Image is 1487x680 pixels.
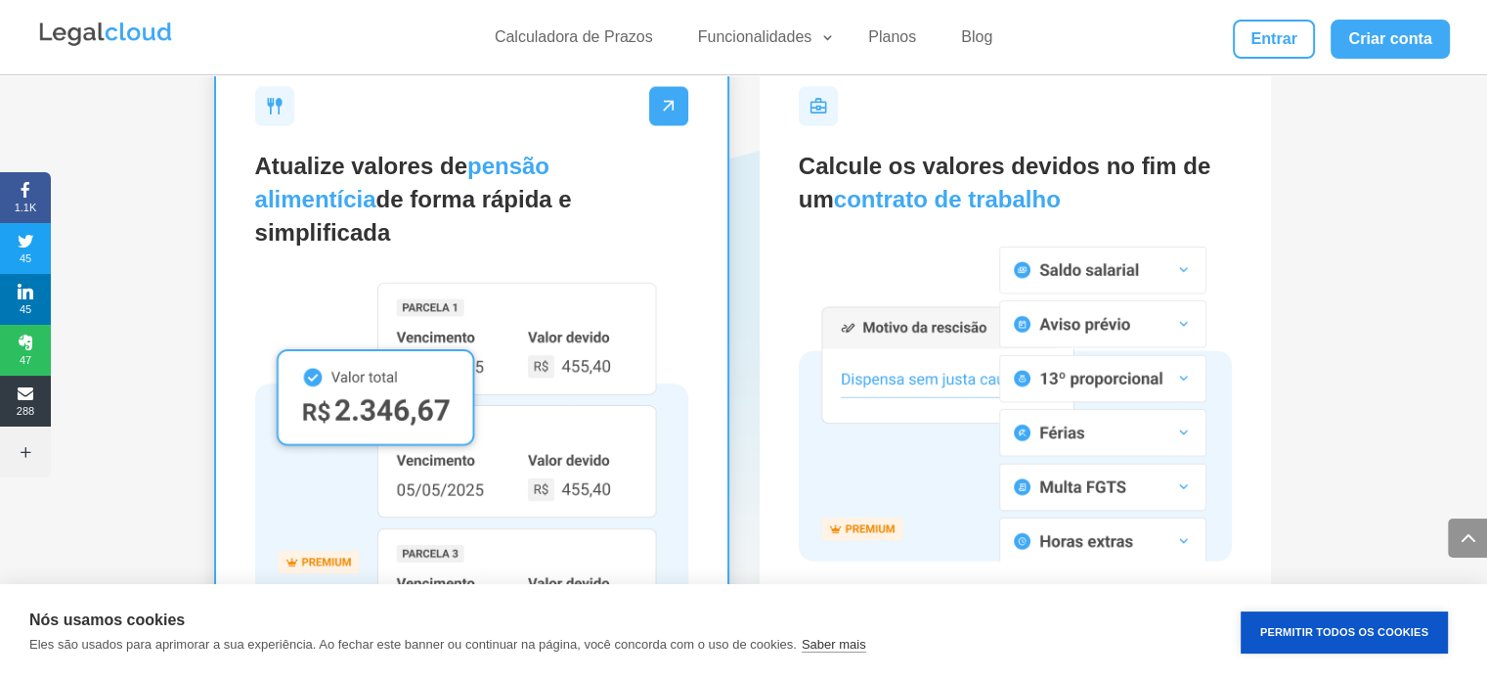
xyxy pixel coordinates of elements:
span: contrato de trabalho [834,185,1061,211]
img: iconAtualizacaoAlimentos.png [255,86,294,125]
a: Criar conta [1331,20,1450,59]
a: Calculadora de Prazos [483,27,665,56]
button: Permitir Todos os Cookies [1241,612,1448,654]
a: Entrar [1233,20,1315,59]
a: Blog [949,27,1004,56]
img: Legalcloud Logo [37,20,174,49]
a: Planos [856,27,928,56]
a: Saber mais [802,637,866,653]
strong: Nós usamos cookies [29,612,185,628]
img: iconExternoCheio.png [649,86,688,125]
h2: Atualize valores de de forma rápida e simplificada [255,149,689,257]
h2: Calcule os valores devidos no fim de um [799,149,1233,224]
img: iconRescisaoTrabalhista.png [799,86,838,125]
img: Calculadora de Rescisão Trabalhista na Legalcloud [799,225,1233,562]
img: Atualização de Débitos Alimentícios na Legalcloud [255,257,689,594]
a: Funcionalidades [686,27,836,56]
a: Logo da Legalcloud [37,35,174,52]
p: Eles são usados para aprimorar a sua experiência. Ao fechar este banner ou continuar na página, v... [29,637,797,652]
